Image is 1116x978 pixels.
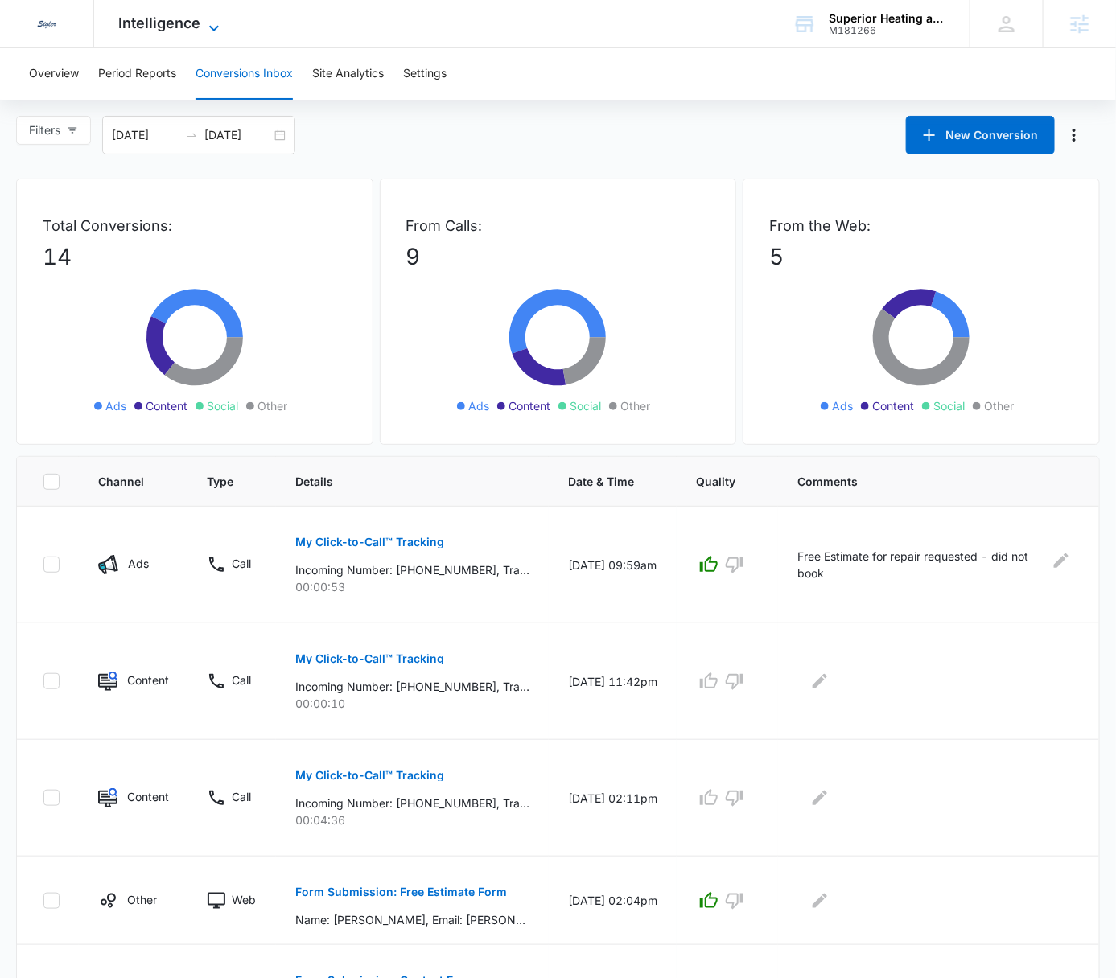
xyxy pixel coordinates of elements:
td: [DATE] 09:59am [549,507,677,623]
div: Domain Overview [61,95,144,105]
p: Web [232,891,256,908]
p: Incoming Number: [PHONE_NUMBER], Tracking Number: [PHONE_NUMBER], Ring To: [PHONE_NUMBER], Caller... [295,678,529,695]
button: Edit Comments [1049,548,1073,573]
button: Site Analytics [312,48,384,100]
img: Sigler Corporate [32,10,61,39]
button: New Conversion [906,116,1055,154]
span: Other [257,397,287,414]
button: Settings [403,48,447,100]
span: Filters [29,121,60,139]
button: My Click-to-Call™ Tracking [295,523,444,561]
p: Incoming Number: [PHONE_NUMBER], Tracking Number: [PHONE_NUMBER], Ring To: [PHONE_NUMBER], Caller... [295,795,529,812]
button: Manage Numbers [1061,122,1087,148]
div: Keywords by Traffic [178,95,271,105]
img: tab_domain_overview_orange.svg [43,93,56,106]
button: Form Submission: Free Estimate Form [295,873,507,911]
p: 00:04:36 [295,812,529,828]
p: My Click-to-Call™ Tracking [295,653,444,664]
span: Social [933,397,965,414]
button: Filters [16,116,91,145]
span: Other [984,397,1014,414]
p: 00:00:53 [295,578,529,595]
span: Type [207,473,233,490]
div: v 4.0.25 [45,26,79,39]
div: account id [829,25,946,36]
img: tab_keywords_by_traffic_grey.svg [160,93,173,106]
p: Free Estimate for repair requested - did not book [797,548,1039,581]
button: My Click-to-Call™ Tracking [295,756,444,795]
p: Name: [PERSON_NAME], Email: [PERSON_NAME][EMAIL_ADDRESS][DOMAIN_NAME], Phone: [PHONE_NUMBER], Wha... [295,911,529,928]
p: Incoming Number: [PHONE_NUMBER], Tracking Number: [PHONE_NUMBER], Ring To: [PHONE_NUMBER], Caller... [295,561,529,578]
span: Ads [832,397,853,414]
td: [DATE] 11:42pm [549,623,677,740]
p: Content [127,788,168,805]
button: Edit Comments [807,668,833,694]
span: Content [509,397,550,414]
p: From the Web: [769,215,1073,236]
img: website_grey.svg [26,42,39,55]
p: Call [232,672,251,688]
span: Ads [105,397,126,414]
span: Other [620,397,650,414]
p: Other [127,891,157,908]
button: My Click-to-Call™ Tracking [295,639,444,678]
input: Start date [112,126,179,144]
img: logo_orange.svg [26,26,39,39]
span: swap-right [185,129,198,142]
button: Edit Comments [807,888,833,914]
span: Quality [696,473,735,490]
p: 14 [43,240,347,273]
span: Channel [98,473,145,490]
span: Content [146,397,187,414]
div: Domain: [DOMAIN_NAME] [42,42,177,55]
span: Social [207,397,238,414]
p: 00:00:10 [295,695,529,712]
div: account name [829,12,946,25]
span: Ads [468,397,489,414]
p: Content [127,672,168,688]
p: My Click-to-Call™ Tracking [295,536,444,548]
p: Form Submission: Free Estimate Form [295,886,507,898]
p: My Click-to-Call™ Tracking [295,770,444,781]
p: Call [232,555,251,572]
span: Content [872,397,914,414]
span: Date & Time [568,473,634,490]
span: Details [295,473,506,490]
p: Total Conversions: [43,215,347,236]
p: 5 [769,240,1073,273]
span: Social [570,397,601,414]
button: Period Reports [98,48,176,100]
span: Intelligence [118,14,200,31]
span: Comments [797,473,1050,490]
p: Call [232,788,251,805]
input: End date [204,126,271,144]
button: Conversions Inbox [196,48,293,100]
p: 9 [406,240,710,273]
span: to [185,129,198,142]
td: [DATE] 02:11pm [549,740,677,857]
p: From Calls: [406,215,710,236]
button: Overview [29,48,79,100]
p: Ads [128,555,149,572]
button: Edit Comments [807,785,833,811]
td: [DATE] 02:04pm [549,857,677,945]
